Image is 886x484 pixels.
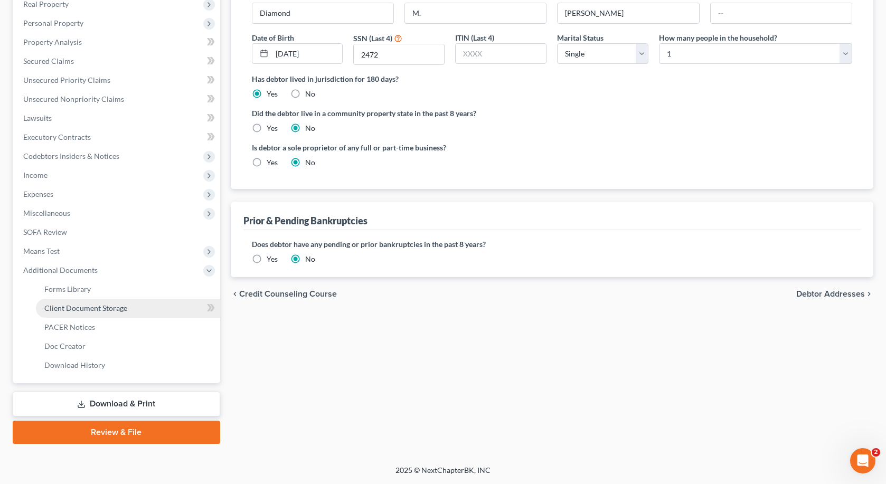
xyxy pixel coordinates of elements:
span: Unsecured Nonpriority Claims [23,94,124,103]
span: Lawsuits [23,113,52,122]
span: SOFA Review [23,227,67,236]
label: How many people in the household? [659,32,777,43]
span: Personal Property [23,18,83,27]
a: SOFA Review [15,223,220,242]
label: Yes [267,254,278,264]
label: SSN (Last 4) [353,33,392,44]
div: 2025 © NextChapterBK, INC [142,465,744,484]
span: Additional Documents [23,265,98,274]
a: Forms Library [36,280,220,299]
input: -- [252,3,393,23]
label: Does debtor have any pending or prior bankruptcies in the past 8 years? [252,239,853,250]
input: M.I [405,3,546,23]
div: Prior & Pending Bankruptcies [243,214,367,227]
label: No [305,157,315,168]
label: Is debtor a sole proprietor of any full or part-time business? [252,142,547,153]
i: chevron_left [231,290,239,298]
label: Did the debtor live in a community property state in the past 8 years? [252,108,853,119]
label: Yes [267,157,278,168]
span: Forms Library [44,284,91,293]
a: Secured Claims [15,52,220,71]
span: Executory Contracts [23,132,91,141]
span: Client Document Storage [44,303,127,312]
button: chevron_left Credit Counseling Course [231,290,337,298]
i: chevron_right [865,290,873,298]
a: Unsecured Priority Claims [15,71,220,90]
a: Download History [36,356,220,375]
label: No [305,123,315,134]
a: Unsecured Nonpriority Claims [15,90,220,109]
span: 2 [872,448,880,457]
span: Download History [44,360,105,369]
span: Expenses [23,189,53,198]
label: ITIN (Last 4) [455,32,494,43]
span: Codebtors Insiders & Notices [23,151,119,160]
a: Executory Contracts [15,128,220,147]
label: Date of Birth [252,32,294,43]
a: Property Analysis [15,33,220,52]
span: Miscellaneous [23,208,70,217]
input: -- [711,3,852,23]
a: Lawsuits [15,109,220,128]
span: Property Analysis [23,37,82,46]
button: Debtor Addresses chevron_right [796,290,873,298]
span: Means Test [23,246,60,255]
iframe: Intercom live chat [850,448,875,473]
span: Income [23,170,48,179]
span: Unsecured Priority Claims [23,75,110,84]
a: Download & Print [13,392,220,416]
label: Yes [267,89,278,99]
a: PACER Notices [36,318,220,337]
input: -- [558,3,699,23]
span: PACER Notices [44,322,95,331]
span: Debtor Addresses [796,290,865,298]
label: No [305,89,315,99]
a: Client Document Storage [36,299,220,318]
a: Review & File [13,421,220,444]
input: XXXX [354,44,444,64]
label: Yes [267,123,278,134]
a: Doc Creator [36,337,220,356]
input: XXXX [456,44,546,64]
span: Secured Claims [23,56,74,65]
span: Credit Counseling Course [239,290,337,298]
span: Doc Creator [44,341,86,350]
input: MM/DD/YYYY [272,44,343,64]
label: Marital Status [557,32,604,43]
label: Has debtor lived in jurisdiction for 180 days? [252,73,853,84]
label: No [305,254,315,264]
